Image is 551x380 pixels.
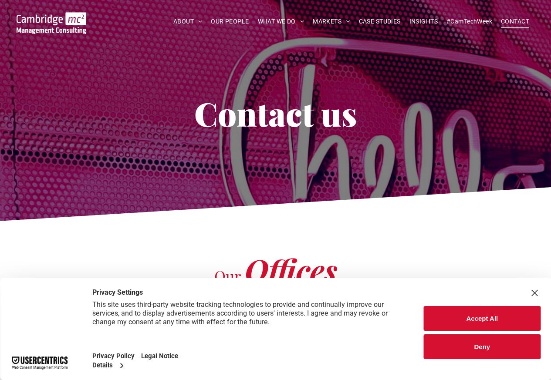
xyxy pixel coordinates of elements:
a: WHAT WE DO [254,15,309,28]
img: Cambridge MC Logo [17,12,87,34]
a: CASE STUDIES [355,15,405,28]
a: MARKETS [308,15,354,28]
a: ABOUT [169,15,207,28]
span: Offices [245,249,337,290]
a: CONTACT [497,15,534,28]
a: Your Business Transformed | Cambridge Management Consulting [17,13,87,23]
a: #CamTechWeek [442,15,497,28]
a: INSIGHTS [405,15,442,28]
span: Our [214,266,241,286]
a: OUR PEOPLE [206,15,253,28]
span: Contact us [194,91,357,135]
